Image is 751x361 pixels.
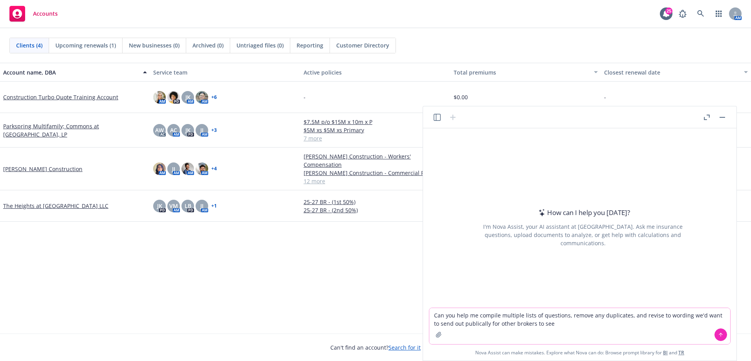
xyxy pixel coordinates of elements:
[236,41,284,49] span: Untriaged files (0)
[3,165,82,173] a: [PERSON_NAME] Construction
[196,162,208,175] img: photo
[451,63,601,82] button: Total premiums
[693,6,709,22] a: Search
[185,202,191,210] span: LB
[604,93,606,101] span: -
[200,126,203,134] span: JJ
[601,63,751,82] button: Closest renewal date
[33,11,58,17] span: Accounts
[170,126,177,134] span: AC
[429,308,730,344] textarea: Can you help me compile multiple lists of questions, remove any duplicates, and revise to wording...
[181,162,194,175] img: photo
[3,93,118,101] a: Construction Turbo Quote Training Account
[678,349,684,356] a: TR
[185,93,190,101] span: JK
[129,41,180,49] span: New businesses (0)
[211,204,217,208] a: + 1
[153,162,166,175] img: photo
[475,345,684,361] span: Nova Assist can make mistakes. Explore what Nova can do: Browse prompt library for and
[55,41,116,49] span: Upcoming renewals (1)
[150,63,300,82] button: Service team
[211,128,217,133] a: + 3
[304,134,447,142] a: 7 more
[665,7,672,15] div: 25
[473,222,693,247] div: I'm Nova Assist, your AI assistant at [GEOGRAPHIC_DATA]. Ask me insurance questions, upload docum...
[153,91,166,104] img: photo
[3,122,147,139] a: Parkspring Multifamily; Commons at [GEOGRAPHIC_DATA], LP
[304,206,447,214] a: 25-27 BR - (2nd 50%)
[304,177,447,185] a: 12 more
[6,3,61,25] a: Accounts
[304,152,447,169] a: [PERSON_NAME] Construction - Workers' Compensation
[711,6,727,22] a: Switch app
[304,169,447,177] a: [PERSON_NAME] Construction - Commercial Property
[663,349,668,356] a: BI
[304,198,447,206] a: 25-27 BR - (1st 50%)
[297,41,323,49] span: Reporting
[675,6,691,22] a: Report a Bug
[304,93,306,101] span: -
[3,202,108,210] a: The Heights at [GEOGRAPHIC_DATA] LLC
[304,118,447,126] a: $7.5M p/o $15M x 10m x P
[185,126,190,134] span: JK
[330,343,421,352] span: Can't find an account?
[454,93,468,101] span: $0.00
[300,63,451,82] button: Active policies
[604,68,739,77] div: Closest renewal date
[304,126,447,134] a: $5M xs $5M xs Primary
[153,68,297,77] div: Service team
[196,91,208,104] img: photo
[388,344,421,351] a: Search for it
[167,91,180,104] img: photo
[157,202,162,210] span: JK
[3,68,138,77] div: Account name, DBA
[169,202,178,210] span: VM
[200,202,203,210] span: JJ
[16,41,42,49] span: Clients (4)
[336,41,389,49] span: Customer Directory
[172,165,175,173] span: JJ
[192,41,223,49] span: Archived (0)
[454,68,589,77] div: Total premiums
[211,95,217,100] a: + 6
[211,166,217,171] a: + 4
[304,68,447,77] div: Active policies
[155,126,164,134] span: AW
[536,208,630,218] div: How can I help you [DATE]?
